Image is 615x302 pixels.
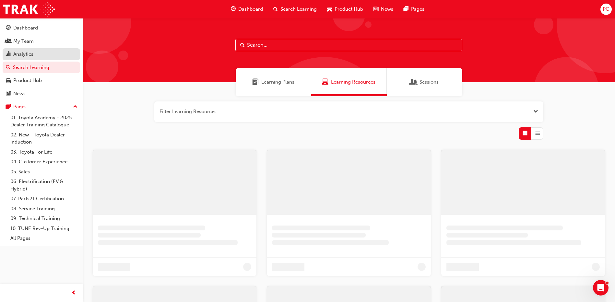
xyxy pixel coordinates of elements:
[6,78,11,84] span: car-icon
[368,3,398,16] a: news-iconNews
[6,104,11,110] span: pages-icon
[8,130,80,147] a: 02. New - Toyota Dealer Induction
[3,62,80,74] a: Search Learning
[273,5,278,13] span: search-icon
[420,78,439,86] span: Sessions
[322,3,368,16] a: car-iconProduct Hub
[3,22,80,34] a: Dashboard
[268,3,322,16] a: search-iconSearch Learning
[593,280,609,296] iframe: Intercom live chat
[73,103,77,111] span: up-icon
[13,51,33,58] div: Analytics
[535,130,540,137] span: List
[8,233,80,243] a: All Pages
[231,5,236,13] span: guage-icon
[6,25,11,31] span: guage-icon
[8,167,80,177] a: 05. Sales
[8,113,80,130] a: 01. Toyota Academy - 2025 Dealer Training Catalogue
[322,78,328,86] span: Learning Resources
[261,78,294,86] span: Learning Plans
[3,88,80,100] a: News
[235,39,462,51] input: Search...
[8,224,80,234] a: 10. TUNE Rev-Up Training
[523,130,527,137] span: Grid
[13,77,42,84] div: Product Hub
[3,75,80,87] a: Product Hub
[3,21,80,101] button: DashboardMy TeamAnalyticsSearch LearningProduct HubNews
[71,289,76,297] span: prev-icon
[335,6,363,13] span: Product Hub
[3,101,80,113] button: Pages
[3,35,80,47] a: My Team
[373,5,378,13] span: news-icon
[404,5,408,13] span: pages-icon
[8,147,80,157] a: 03. Toyota For Life
[6,91,11,97] span: news-icon
[280,6,317,13] span: Search Learning
[8,194,80,204] a: 07. Parts21 Certification
[381,6,393,13] span: News
[238,6,263,13] span: Dashboard
[8,214,80,224] a: 09. Technical Training
[387,68,462,96] a: SessionsSessions
[327,5,332,13] span: car-icon
[240,41,245,49] span: Search
[8,204,80,214] a: 08. Service Training
[411,6,424,13] span: Pages
[226,3,268,16] a: guage-iconDashboard
[6,52,11,57] span: chart-icon
[311,68,387,96] a: Learning ResourcesLearning Resources
[13,38,34,45] div: My Team
[398,3,430,16] a: pages-iconPages
[3,48,80,60] a: Analytics
[6,39,11,44] span: people-icon
[13,90,26,98] div: News
[8,157,80,167] a: 04. Customer Experience
[533,108,538,115] button: Open the filter
[331,78,375,86] span: Learning Resources
[252,78,259,86] span: Learning Plans
[3,2,55,17] img: Trak
[13,103,27,110] div: Pages
[6,65,10,71] span: search-icon
[410,78,417,86] span: Sessions
[600,4,612,15] button: PC
[8,177,80,194] a: 06. Electrification (EV & Hybrid)
[236,68,311,96] a: Learning PlansLearning Plans
[603,6,609,13] span: PC
[13,24,38,32] div: Dashboard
